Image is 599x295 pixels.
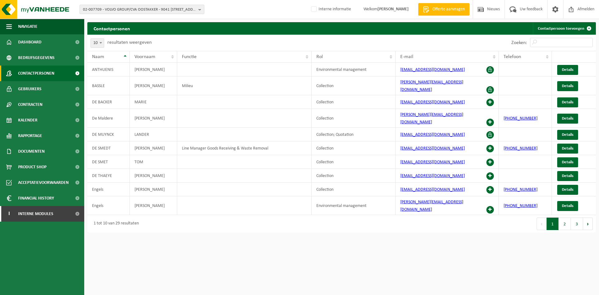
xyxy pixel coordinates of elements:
[504,204,538,208] a: [PHONE_NUMBER]
[400,174,465,178] a: [EMAIL_ADDRESS][DOMAIN_NAME]
[562,188,573,192] span: Details
[6,206,12,222] span: I
[400,67,465,72] a: [EMAIL_ADDRESS][DOMAIN_NAME]
[87,169,130,183] td: DE THAEYE
[504,187,538,192] a: [PHONE_NUMBER]
[316,54,323,59] span: Rol
[87,76,130,95] td: BASSLE
[562,68,573,72] span: Details
[182,54,197,59] span: Functie
[504,146,538,151] a: [PHONE_NUMBER]
[504,116,538,121] a: [PHONE_NUMBER]
[130,76,177,95] td: [PERSON_NAME]
[18,50,55,66] span: Bedrijfsgegevens
[18,128,42,144] span: Rapportage
[130,95,177,109] td: MARIE
[312,63,396,76] td: Environmental management
[557,114,578,124] a: Details
[18,206,53,222] span: Interne modules
[134,54,155,59] span: Voornaam
[400,146,465,151] a: [EMAIL_ADDRESS][DOMAIN_NAME]
[18,19,37,34] span: Navigatie
[87,196,130,215] td: Engels
[557,201,578,211] a: Details
[562,133,573,137] span: Details
[90,218,139,229] div: 1 tot 10 van 29 resultaten
[400,187,465,192] a: [EMAIL_ADDRESS][DOMAIN_NAME]
[562,116,573,120] span: Details
[559,218,571,230] button: 2
[90,38,104,48] span: 10
[312,155,396,169] td: Collection
[312,169,396,183] td: Collection
[431,6,466,12] span: Offerte aanvragen
[504,54,521,59] span: Telefoon
[107,40,152,45] label: resultaten weergeven
[511,40,527,45] label: Zoeken:
[18,144,45,159] span: Documenten
[130,196,177,215] td: [PERSON_NAME]
[130,169,177,183] td: [PERSON_NAME]
[18,97,42,112] span: Contracten
[18,66,54,81] span: Contactpersonen
[87,128,130,141] td: DE MUYNCK
[562,174,573,178] span: Details
[312,109,396,128] td: Collection
[80,5,204,14] button: 02-007709 - VOLVO GROUP/CVA OOSTAKKER - 9041 [STREET_ADDRESS]
[91,39,104,47] span: 10
[400,200,463,212] a: [PERSON_NAME][EMAIL_ADDRESS][DOMAIN_NAME]
[557,157,578,167] a: Details
[177,76,312,95] td: Milieu
[312,196,396,215] td: Environmental management
[18,112,37,128] span: Kalender
[18,175,69,190] span: Acceptatievoorwaarden
[557,130,578,140] a: Details
[310,5,351,14] label: Interne informatie
[312,183,396,196] td: Collection
[562,204,573,208] span: Details
[18,81,41,97] span: Gebruikers
[562,100,573,104] span: Details
[130,155,177,169] td: TOM
[312,95,396,109] td: Collection
[400,132,465,137] a: [EMAIL_ADDRESS][DOMAIN_NAME]
[87,183,130,196] td: Engels
[312,76,396,95] td: Collection
[557,144,578,154] a: Details
[87,63,130,76] td: ANTHUENIS
[400,100,465,105] a: [EMAIL_ADDRESS][DOMAIN_NAME]
[130,63,177,76] td: [PERSON_NAME]
[400,80,463,92] a: [PERSON_NAME][EMAIL_ADDRESS][DOMAIN_NAME]
[562,160,573,164] span: Details
[418,3,470,16] a: Offerte aanvragen
[87,22,136,34] h2: Contactpersonen
[18,34,41,50] span: Dashboard
[312,128,396,141] td: Collection; Quotation
[400,160,465,165] a: [EMAIL_ADDRESS][DOMAIN_NAME]
[87,95,130,109] td: DE BACKER
[130,109,177,128] td: [PERSON_NAME]
[18,159,46,175] span: Product Shop
[400,112,463,125] a: [PERSON_NAME][EMAIL_ADDRESS][DOMAIN_NAME]
[533,22,595,35] a: Contactpersoon toevoegen
[547,218,559,230] button: 1
[87,155,130,169] td: DE SMET
[557,97,578,107] a: Details
[571,218,583,230] button: 3
[177,141,312,155] td: Line Manager Goods Receiving & Waste Removal
[400,54,413,59] span: E-mail
[87,109,130,128] td: De Maldere
[557,185,578,195] a: Details
[130,183,177,196] td: [PERSON_NAME]
[92,54,104,59] span: Naam
[312,141,396,155] td: Collection
[562,84,573,88] span: Details
[537,218,547,230] button: Previous
[130,128,177,141] td: LANDER
[130,141,177,155] td: [PERSON_NAME]
[83,5,196,14] span: 02-007709 - VOLVO GROUP/CVA OOSTAKKER - 9041 [STREET_ADDRESS]
[557,65,578,75] a: Details
[377,7,409,12] strong: [PERSON_NAME]
[557,171,578,181] a: Details
[562,146,573,150] span: Details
